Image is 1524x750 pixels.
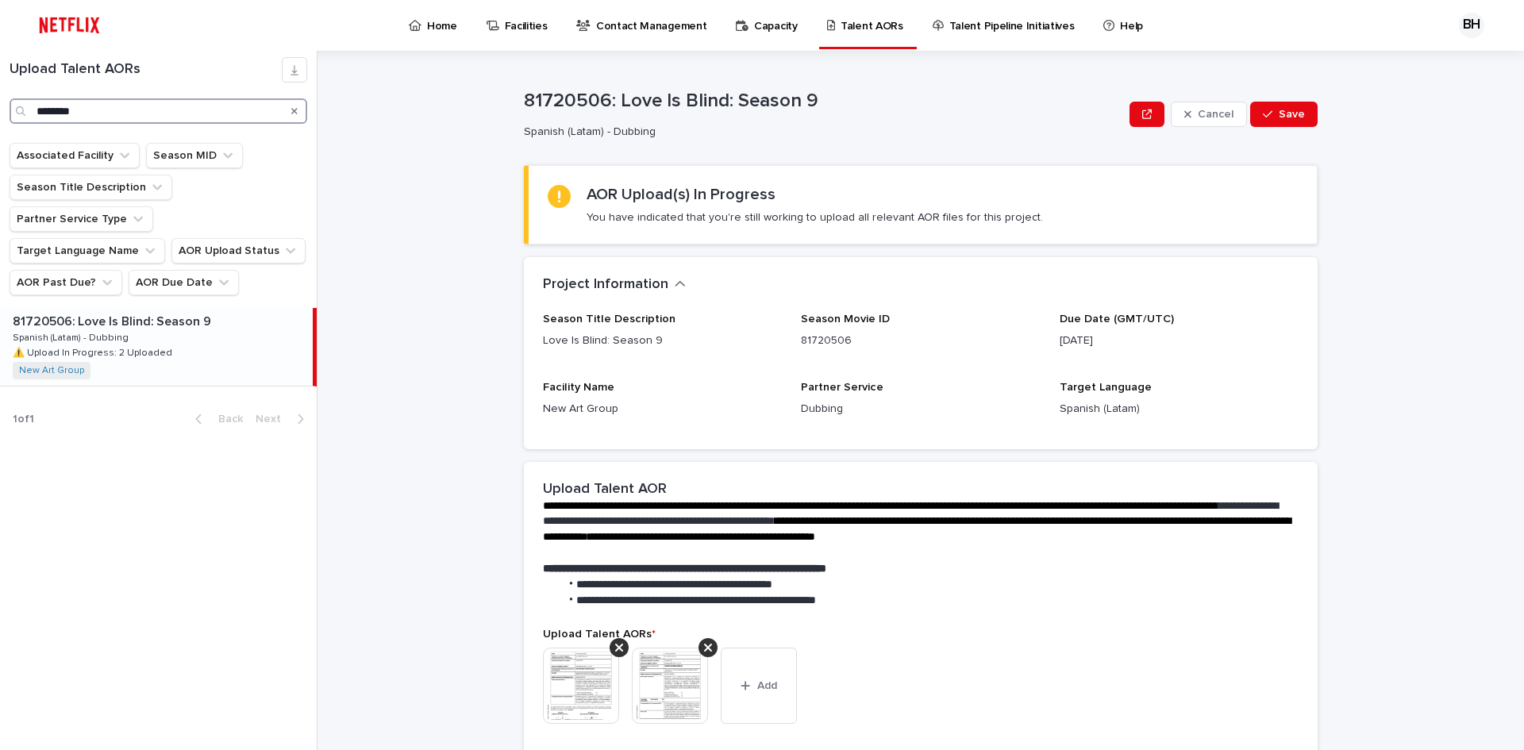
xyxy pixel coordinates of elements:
h2: Project Information [543,276,668,294]
span: Save [1279,109,1305,120]
img: ifQbXi3ZQGMSEF7WDB7W [32,10,107,41]
span: Add [757,680,777,691]
span: Due Date (GMT/UTC) [1060,313,1174,325]
p: You have indicated that you're still working to upload all relevant AOR files for this project. [587,210,1043,225]
div: BH [1459,13,1484,38]
p: Spanish (Latam) [1060,401,1299,417]
button: AOR Due Date [129,270,239,295]
p: Spanish (Latam) - Dubbing [13,329,132,344]
span: Upload Talent AORs [543,629,656,640]
p: Spanish (Latam) - Dubbing [524,125,1117,139]
span: Facility Name [543,382,614,393]
p: 81720506 [801,333,1040,349]
button: Add [721,648,797,724]
button: Next [249,412,317,426]
button: Project Information [543,276,686,294]
h1: Upload Talent AORs [10,61,282,79]
button: Season MID [146,143,243,168]
span: Season Movie ID [801,313,890,325]
p: 81720506: Love Is Blind: Season 9 [524,90,1123,113]
p: ⚠️ Upload In Progress: 2 Uploaded [13,344,175,359]
p: Love Is Blind: Season 9 [543,333,782,349]
button: Season Title Description [10,175,172,200]
span: Partner Service [801,382,883,393]
span: Back [209,413,243,425]
button: Cancel [1171,102,1247,127]
input: Search [10,98,307,124]
p: New Art Group [543,401,782,417]
button: Associated Facility [10,143,140,168]
button: Partner Service Type [10,206,153,232]
span: Target Language [1060,382,1152,393]
span: Season Title Description [543,313,675,325]
button: AOR Past Due? [10,270,122,295]
span: Cancel [1198,109,1233,120]
p: Dubbing [801,401,1040,417]
span: Next [256,413,291,425]
h2: AOR Upload(s) In Progress [587,185,775,204]
button: Back [183,412,249,426]
h2: Upload Talent AOR [543,481,667,498]
button: Save [1250,102,1318,127]
p: [DATE] [1060,333,1299,349]
button: AOR Upload Status [171,238,306,263]
a: New Art Group [19,365,84,376]
button: Target Language Name [10,238,165,263]
p: 81720506: Love Is Blind: Season 9 [13,311,214,329]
